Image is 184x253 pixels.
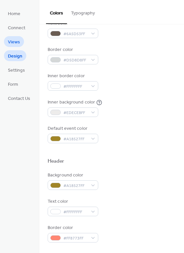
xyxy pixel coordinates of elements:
div: Text color [48,20,97,27]
span: #EDECEBFF [63,109,88,116]
div: Border color [48,46,97,53]
span: Connect [8,25,25,32]
div: Header [48,158,64,165]
a: Design [4,50,26,61]
span: Design [8,53,22,60]
a: Settings [4,64,29,75]
span: #FFFFFFFF [63,209,88,216]
a: Form [4,79,22,89]
a: Contact Us [4,93,34,103]
div: Background color [48,172,97,179]
span: #A18527FF [63,182,88,189]
a: Home [4,8,24,19]
a: Views [4,36,24,47]
div: Inner border color [48,73,97,80]
div: Border color [48,224,97,231]
span: #FF8773FF [63,235,88,242]
span: #D5D8D8FF [63,57,88,64]
span: Home [8,11,20,17]
span: Contact Us [8,95,30,102]
span: #A18527FF [63,136,88,143]
a: Connect [4,22,29,33]
span: Form [8,81,18,88]
span: Views [8,39,20,46]
div: Text color [48,198,97,205]
span: Settings [8,67,25,74]
span: #6A5D53FF [63,31,88,37]
div: Inner background color [48,99,95,106]
span: #FFFFFFFF [63,83,88,90]
div: Default event color [48,125,97,132]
